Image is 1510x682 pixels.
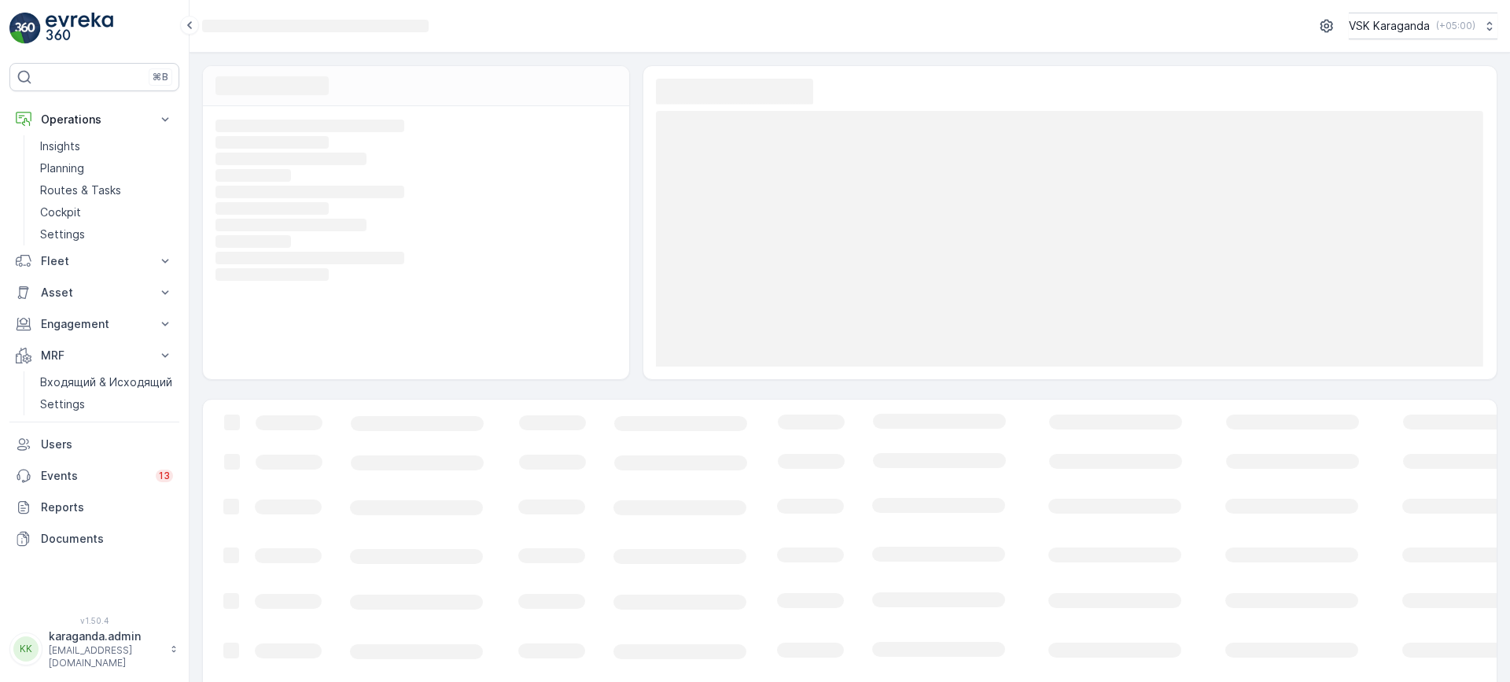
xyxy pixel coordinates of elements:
p: MRF [41,348,148,363]
p: Insights [40,138,80,154]
p: Входящий & Исходящий [40,374,172,390]
a: Planning [34,157,179,179]
a: Cockpit [34,201,179,223]
a: Events13 [9,460,179,492]
button: Asset [9,277,179,308]
button: KKkaraganda.admin[EMAIL_ADDRESS][DOMAIN_NAME] [9,629,179,669]
p: Settings [40,396,85,412]
a: Settings [34,223,179,245]
p: Engagement [41,316,148,332]
p: ( +05:00 ) [1436,20,1475,32]
a: Settings [34,393,179,415]
p: Users [41,437,173,452]
p: Routes & Tasks [40,182,121,198]
button: Operations [9,104,179,135]
p: Events [41,468,146,484]
img: logo_light-DOdMpM7g.png [46,13,113,44]
button: VSK Karaganda(+05:00) [1349,13,1497,39]
a: Входящий & Исходящий [34,371,179,393]
p: karaganda.admin [49,629,162,644]
button: Fleet [9,245,179,277]
img: logo [9,13,41,44]
p: 13 [159,470,170,482]
div: KK [13,636,39,662]
a: Insights [34,135,179,157]
p: Asset [41,285,148,300]
button: MRF [9,340,179,371]
p: Fleet [41,253,148,269]
a: Reports [9,492,179,523]
a: Users [9,429,179,460]
p: VSK Karaganda [1349,18,1430,34]
span: v 1.50.4 [9,616,179,625]
button: Engagement [9,308,179,340]
p: ⌘B [153,71,168,83]
p: Operations [41,112,148,127]
p: Reports [41,500,173,515]
p: [EMAIL_ADDRESS][DOMAIN_NAME] [49,644,162,669]
p: Cockpit [40,205,81,220]
a: Documents [9,523,179,555]
p: Documents [41,531,173,547]
p: Settings [40,227,85,242]
a: Routes & Tasks [34,179,179,201]
p: Planning [40,160,84,176]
